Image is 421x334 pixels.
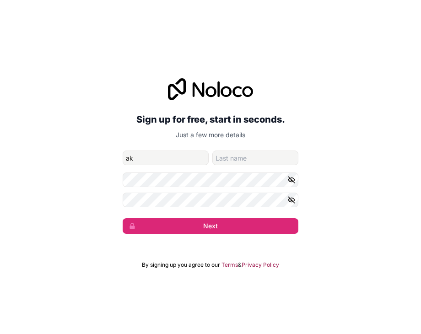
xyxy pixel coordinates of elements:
[221,261,238,269] a: Terms
[123,172,298,187] input: Password
[123,111,298,128] h2: Sign up for free, start in seconds.
[242,261,279,269] a: Privacy Policy
[123,193,298,207] input: Confirm password
[238,261,242,269] span: &
[212,151,298,165] input: family-name
[123,130,298,140] p: Just a few more details
[123,151,209,165] input: given-name
[142,261,220,269] span: By signing up you agree to our
[123,218,298,234] button: Next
